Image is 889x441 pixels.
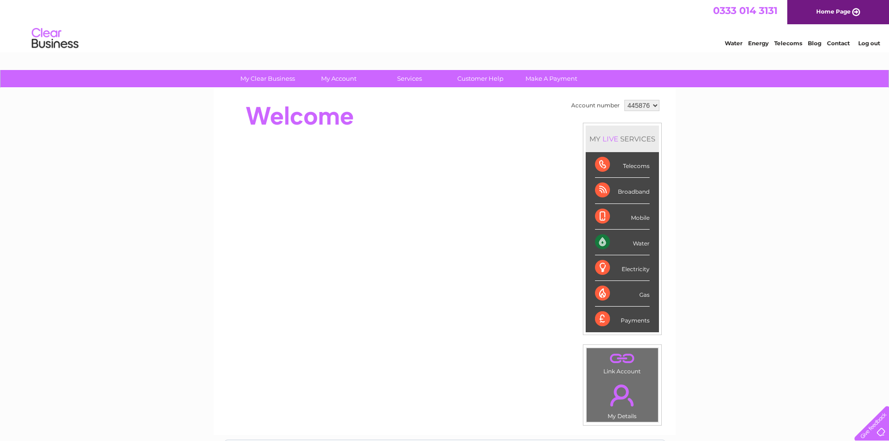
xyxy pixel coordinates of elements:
div: Broadband [595,178,650,203]
a: My Clear Business [229,70,306,87]
div: Clear Business is a trading name of Verastar Limited (registered in [GEOGRAPHIC_DATA] No. 3667643... [224,5,665,45]
a: Telecoms [774,40,802,47]
td: My Details [586,377,658,422]
a: Customer Help [442,70,519,87]
div: Water [595,230,650,255]
img: logo.png [31,24,79,53]
td: Account number [569,98,622,113]
div: LIVE [601,134,620,143]
a: My Account [300,70,377,87]
a: Energy [748,40,769,47]
a: . [589,379,656,412]
a: Contact [827,40,850,47]
div: Electricity [595,255,650,281]
a: Blog [808,40,821,47]
a: 0333 014 3131 [713,5,777,16]
div: Payments [595,307,650,332]
a: . [589,350,656,367]
div: Gas [595,281,650,307]
div: Mobile [595,204,650,230]
a: Log out [858,40,880,47]
div: MY SERVICES [586,126,659,152]
td: Link Account [586,348,658,377]
a: Make A Payment [513,70,590,87]
a: Water [725,40,742,47]
div: Telecoms [595,152,650,178]
a: Services [371,70,448,87]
